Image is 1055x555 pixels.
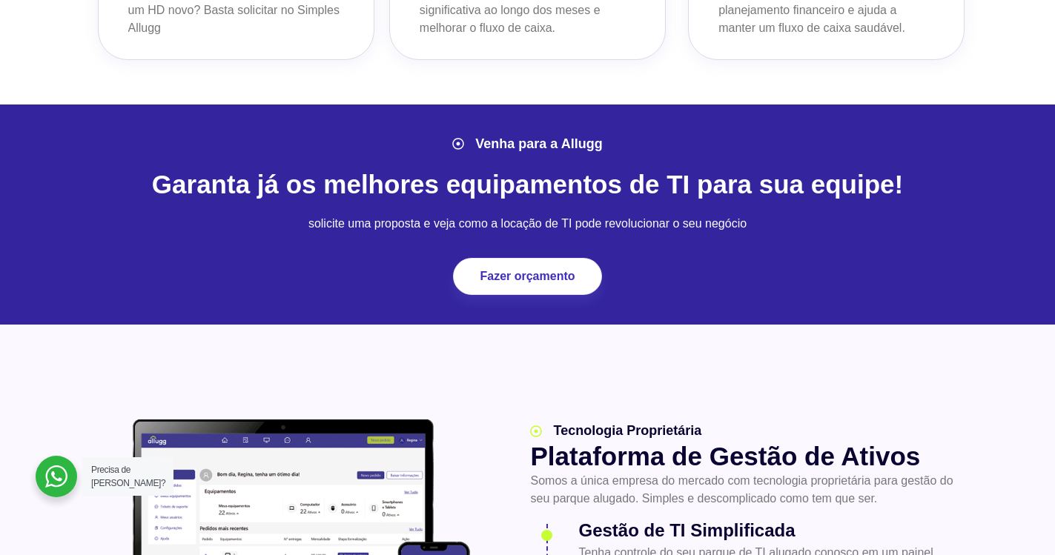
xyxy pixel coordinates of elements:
h2: Garanta já os melhores equipamentos de TI para sua equipe! [90,169,965,200]
span: Fazer orçamento [480,270,575,282]
a: Fazer orçamento [453,258,601,295]
p: solicite uma proposta e veja como a locação de TI pode revolucionar o seu negócio [90,215,965,233]
span: Precisa de [PERSON_NAME]? [91,465,165,488]
span: Tecnologia Proprietária [549,421,701,441]
h3: Gestão de TI Simplificada [578,517,959,544]
div: Widget de chat [788,365,1055,555]
iframe: Chat Widget [788,365,1055,555]
h2: Plataforma de Gestão de Ativos [530,441,959,472]
p: Somos a única empresa do mercado com tecnologia proprietária para gestão do seu parque alugado. S... [530,472,959,508]
span: Venha para a Allugg [472,134,602,154]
